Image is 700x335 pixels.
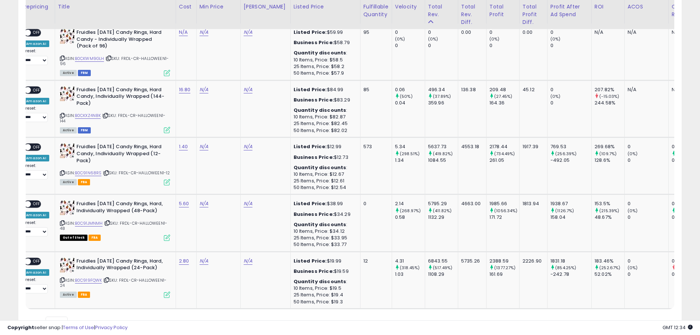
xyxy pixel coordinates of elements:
a: 5.60 [179,200,189,207]
div: 4.31 [395,258,425,264]
div: N/A [595,29,619,36]
span: All listings currently available for purchase on Amazon [60,292,77,298]
div: Fulfillable Quantity [363,3,389,18]
small: (1056.34%) [494,208,518,214]
small: (854.25%) [555,265,576,271]
b: Listed Price: [294,86,327,93]
span: | SKU: FRDL-CR-HALLOWEEN1-96 [60,56,169,67]
div: 10 Items, Price: $19.5 [294,285,355,292]
div: $12.73 [294,154,355,161]
div: 50 Items, Price: $57.9 [294,70,355,76]
a: B0CKWM9GLH [75,56,104,62]
span: All listings currently available for purchase on Amazon [60,179,77,185]
small: (215.39%) [599,208,619,214]
div: 5637.73 [428,143,458,150]
div: 0 [628,143,668,150]
span: OFF [31,144,43,150]
small: (0%) [395,36,405,42]
div: -242.78 [550,271,591,278]
div: 0 [550,42,591,49]
b: Business Price: [294,154,334,161]
span: 2025-09-15 12:34 GMT [663,324,693,331]
div: : [294,107,355,114]
b: Listed Price: [294,29,327,36]
div: 25 Items, Price: $33.95 [294,235,355,241]
div: Title [58,3,173,11]
div: 4553.18 [461,143,481,150]
a: 16.80 [179,86,191,93]
span: | SKU: FRDL-CR-HALLOWEEN1-12 [103,170,170,176]
div: 0 [428,42,458,49]
div: 5735.26 [461,258,481,264]
div: 161.69 [489,271,519,278]
div: 1108.29 [428,271,458,278]
img: 518rTQh+qEL._SL40_.jpg [60,29,75,44]
a: Privacy Policy [95,324,128,331]
span: All listings that are currently out of stock and unavailable for purchase on Amazon [60,235,87,241]
div: Total Rev. [428,3,455,18]
div: 0 [550,86,591,93]
div: Preset: [23,220,49,237]
small: (37.89%) [433,93,451,99]
div: 0.06 [395,86,425,93]
span: FBM [78,70,91,76]
div: 359.96 [428,100,458,106]
div: 25 Items, Price: $12.61 [294,178,355,184]
div: $34.29 [294,211,355,218]
div: 0.58 [395,214,425,221]
div: 0 [628,258,668,264]
span: OFF [31,201,43,207]
div: 50 Items, Price: $82.02 [294,127,355,134]
a: N/A [200,86,208,93]
div: ASIN: [60,86,170,133]
div: 0 [363,200,386,207]
div: ASIN: [60,143,170,184]
div: 1.03 [395,271,425,278]
a: B0C919FQWK [75,277,102,284]
b: Fruidles [DATE] Candy Rings, Hard Candy - Individually Wrapped (Pack of 96) [76,29,166,51]
div: 1985.66 [489,200,519,207]
div: ASIN: [60,258,170,297]
div: Preset: [23,277,49,294]
div: 48.67% [595,214,624,221]
div: Preset: [23,49,49,65]
div: ASIN: [60,29,170,75]
b: Business Price: [294,96,334,103]
div: 50 Items, Price: $12.54 [294,184,355,191]
div: $12.99 [294,143,355,150]
small: (27.45%) [494,93,512,99]
div: Total Profit Diff. [523,3,544,26]
div: 183.46% [595,258,624,264]
div: 0.00 [461,29,481,36]
div: Preset: [23,106,49,122]
div: 10 Items, Price: $58.5 [294,57,355,63]
b: Listed Price: [294,200,327,207]
small: (318.45%) [400,265,420,271]
div: 0 [628,271,668,278]
b: Listed Price: [294,143,327,150]
div: 10 Items, Price: $82.87 [294,114,355,120]
span: FBM [78,127,91,133]
div: 244.58% [595,100,624,106]
small: (50%) [400,93,413,99]
a: N/A [200,29,208,36]
span: FBA [78,179,90,185]
div: 209.48 [489,86,519,93]
span: OFF [31,30,43,36]
img: 51Q1KYO5NsL._SL40_.jpg [60,143,75,158]
b: Business Price: [294,39,334,46]
a: N/A [244,200,252,207]
span: FBA [89,235,101,241]
div: 0 [395,29,425,36]
div: 128.6% [595,157,624,164]
div: ROI [595,3,621,11]
small: (1126.7%) [555,208,574,214]
div: 25 Items, Price: $58.2 [294,63,355,70]
div: 4663.00 [461,200,481,207]
div: 0 [628,200,668,207]
div: -492.05 [550,157,591,164]
a: B0C91N68RS [75,170,102,176]
div: Preset: [23,163,49,180]
b: Quantity discounts [294,221,347,228]
div: 0.04 [395,100,425,106]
